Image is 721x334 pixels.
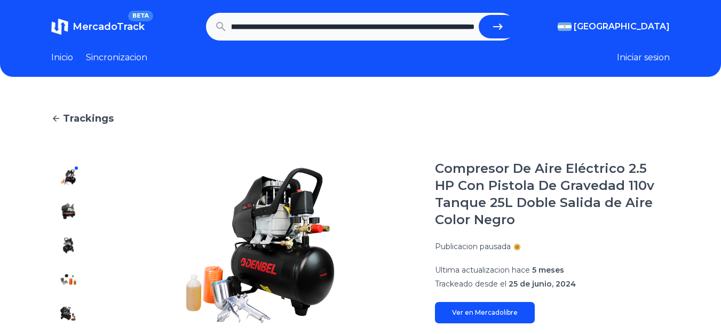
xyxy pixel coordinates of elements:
button: Iniciar sesion [617,51,670,64]
button: [GEOGRAPHIC_DATA] [558,20,670,33]
img: MercadoTrack [51,18,68,35]
span: MercadoTrack [73,21,145,33]
img: Compresor De Aire Eléctrico 2.5 HP Con Pistola De Gravedad 110v Tanque 25L Doble Salida de Aire C... [60,305,77,322]
img: Compresor De Aire Eléctrico 2.5 HP Con Pistola De Gravedad 110v Tanque 25L Doble Salida de Aire C... [107,160,414,331]
a: Inicio [51,51,73,64]
span: Trackings [63,111,114,126]
a: MercadoTrackBETA [51,18,145,35]
img: Compresor De Aire Eléctrico 2.5 HP Con Pistola De Gravedad 110v Tanque 25L Doble Salida de Aire C... [60,203,77,220]
img: Compresor De Aire Eléctrico 2.5 HP Con Pistola De Gravedad 110v Tanque 25L Doble Salida de Aire C... [60,169,77,186]
a: Trackings [51,111,670,126]
a: Ver en Mercadolibre [435,302,535,323]
span: 25 de junio, 2024 [509,279,576,289]
span: BETA [128,11,153,21]
span: [GEOGRAPHIC_DATA] [574,20,670,33]
p: Publicacion pausada [435,241,511,252]
img: Argentina [558,22,572,31]
h1: Compresor De Aire Eléctrico 2.5 HP Con Pistola De Gravedad 110v Tanque 25L Doble Salida de Aire C... [435,160,670,228]
img: Compresor De Aire Eléctrico 2.5 HP Con Pistola De Gravedad 110v Tanque 25L Doble Salida de Aire C... [60,237,77,254]
span: 5 meses [532,265,564,275]
a: Sincronizacion [86,51,147,64]
span: Trackeado desde el [435,279,506,289]
span: Ultima actualizacion hace [435,265,530,275]
img: Compresor De Aire Eléctrico 2.5 HP Con Pistola De Gravedad 110v Tanque 25L Doble Salida de Aire C... [60,271,77,288]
